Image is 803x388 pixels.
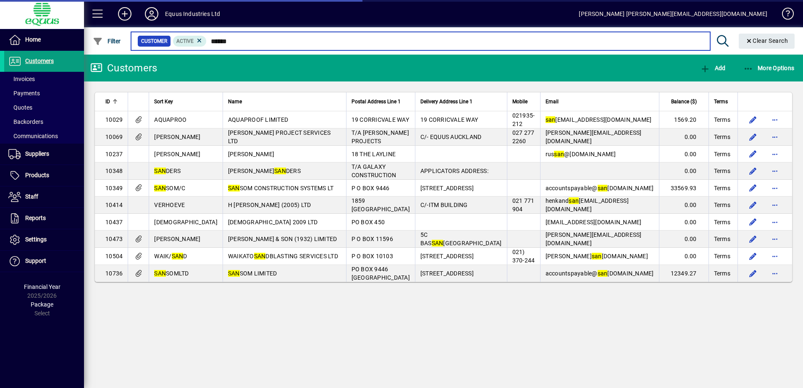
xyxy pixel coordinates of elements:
[698,60,727,76] button: Add
[105,97,123,106] div: ID
[105,270,123,277] span: 10736
[4,229,84,250] a: Settings
[659,180,709,197] td: 33569.93
[8,76,35,82] span: Invoices
[659,128,709,146] td: 0.00
[25,172,49,178] span: Products
[154,270,189,277] span: SOMLTD
[4,251,84,272] a: Support
[154,185,185,191] span: SOM/C
[768,113,782,126] button: More options
[25,215,46,221] span: Reports
[352,253,393,260] span: P O BOX 10103
[228,97,341,106] div: Name
[154,185,166,191] em: SAN
[8,90,40,97] span: Payments
[743,65,795,71] span: More Options
[25,36,41,43] span: Home
[138,6,165,21] button: Profile
[746,113,760,126] button: Edit
[25,150,49,157] span: Suppliers
[420,202,468,208] span: C/-ITM BUILDING
[228,129,331,144] span: [PERSON_NAME] PROJECT SERVICES LTD
[554,151,564,157] em: san
[546,197,629,212] span: henkand [EMAIL_ADDRESS][DOMAIN_NAME]
[141,37,167,45] span: Customer
[671,97,697,106] span: Balance ($)
[420,185,474,191] span: [STREET_ADDRESS]
[154,219,218,225] span: [DEMOGRAPHIC_DATA]
[659,163,709,180] td: 0.00
[746,215,760,229] button: Edit
[546,185,654,191] span: accountspayable@ [DOMAIN_NAME]
[173,36,207,47] mat-chip: Activation Status: Active
[546,116,652,123] span: [EMAIL_ADDRESS][DOMAIN_NAME]
[420,168,488,174] span: APPLICATORS ADDRESS:
[714,269,730,278] span: Terms
[105,151,123,157] span: 10237
[664,97,704,106] div: Balance ($)
[352,163,396,178] span: T/A GALAXY CONSTRUCTION
[420,253,474,260] span: [STREET_ADDRESS]
[154,97,173,106] span: Sort Key
[228,202,311,208] span: H [PERSON_NAME] (2005) LTD
[254,253,266,260] em: SAN
[746,198,760,212] button: Edit
[746,181,760,195] button: Edit
[93,38,121,45] span: Filter
[659,197,709,214] td: 0.00
[105,219,123,225] span: 10437
[776,2,793,29] a: Knowledge Base
[228,185,334,191] span: SOM CONSTRUCTION SYSTEMS LT
[714,133,730,141] span: Terms
[228,116,288,123] span: AQUAPROOF LIMITED
[714,115,730,124] span: Terms
[512,97,527,106] span: Mobile
[228,168,301,174] span: [PERSON_NAME] DERS
[274,168,286,174] em: SAN
[8,133,58,139] span: Communications
[228,270,277,277] span: SOM LIMITED
[352,129,409,144] span: T/A [PERSON_NAME] PROJECTS
[745,37,788,44] span: Clear Search
[154,168,181,174] span: DERS
[105,168,123,174] span: 10348
[546,253,648,260] span: [PERSON_NAME] [DOMAIN_NAME]
[352,116,409,123] span: 19 CORRICVALE WAY
[420,231,502,246] span: 5C BAS [GEOGRAPHIC_DATA]
[714,235,730,243] span: Terms
[746,164,760,178] button: Edit
[420,116,478,123] span: 19 CORRICVALE WAY
[228,253,338,260] span: WAIKATO DBLASTING SERVICES LTD
[105,116,123,123] span: 10029
[352,185,390,191] span: P O BOX 9446
[154,236,200,242] span: [PERSON_NAME]
[154,253,187,260] span: WAIK/ D
[746,147,760,161] button: Edit
[352,236,393,242] span: P O BOX 11596
[598,185,608,191] em: san
[746,249,760,263] button: Edit
[8,118,43,125] span: Backorders
[105,185,123,191] span: 10349
[352,266,410,281] span: PO BOX 9446 [GEOGRAPHIC_DATA]
[768,130,782,144] button: More options
[105,253,123,260] span: 10504
[592,253,602,260] em: san
[154,134,200,140] span: [PERSON_NAME]
[714,184,730,192] span: Terms
[4,72,84,86] a: Invoices
[659,111,709,128] td: 1569.20
[172,253,184,260] em: SAN
[420,97,472,106] span: Delivery Address Line 1
[659,214,709,231] td: 0.00
[25,193,38,200] span: Staff
[546,270,654,277] span: accountspayable@ [DOMAIN_NAME]
[768,249,782,263] button: More options
[165,7,220,21] div: Equus Industries Ltd
[546,116,556,123] em: san
[746,130,760,144] button: Edit
[768,181,782,195] button: More options
[714,201,730,209] span: Terms
[154,270,166,277] em: SAN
